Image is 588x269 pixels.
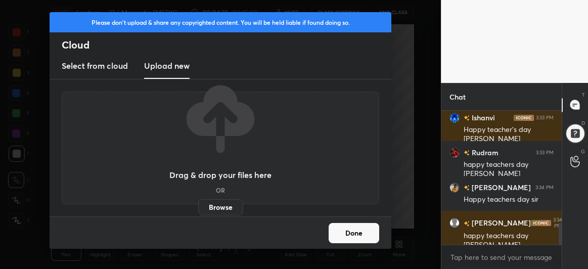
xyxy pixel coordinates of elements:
[329,223,379,243] button: Done
[536,114,554,120] div: 3:33 PM
[169,171,272,179] h3: Drag & drop your files here
[582,91,585,99] p: T
[464,115,470,121] img: no-rating-badge.077c3623.svg
[514,114,534,120] img: iconic-dark.1390631f.png
[464,125,554,144] div: Happy teacher's day [PERSON_NAME]
[449,112,460,122] img: 95dbb4756f004c48a8b6acf91841d0f9.jpg
[464,231,554,250] div: happy teachers day [PERSON_NAME]
[441,83,474,110] p: Chat
[536,149,554,155] div: 3:33 PM
[62,60,128,72] h3: Select from cloud
[470,217,531,228] h6: [PERSON_NAME]
[464,195,554,205] div: Happy teachers day sir
[553,217,562,229] div: 3:34 PM
[144,60,190,72] h3: Upload new
[464,185,470,191] img: no-rating-badge.077c3623.svg
[62,38,391,52] h2: Cloud
[449,147,460,157] img: cdceae08a8ea484d92a0bcd0bc0fcd6d.jpg
[470,147,499,158] h6: Rudram
[535,184,554,190] div: 3:34 PM
[50,12,391,32] div: Please don't upload & share any copyrighted content. You will be held liable if found doing so.
[531,220,551,226] img: iconic-dark.1390631f.png
[470,112,495,123] h6: Ishanvi
[581,119,585,127] p: D
[449,218,460,228] img: default.png
[470,182,531,193] h6: [PERSON_NAME]
[464,150,470,156] img: no-rating-badge.077c3623.svg
[216,187,225,193] h5: OR
[581,148,585,155] p: G
[464,220,470,226] img: no-rating-badge.077c3623.svg
[441,111,562,245] div: grid
[464,160,554,179] div: happy teachers day [PERSON_NAME]
[449,182,460,192] img: 08ef70ccff75499f8f5ee24c7167ca19.jpg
